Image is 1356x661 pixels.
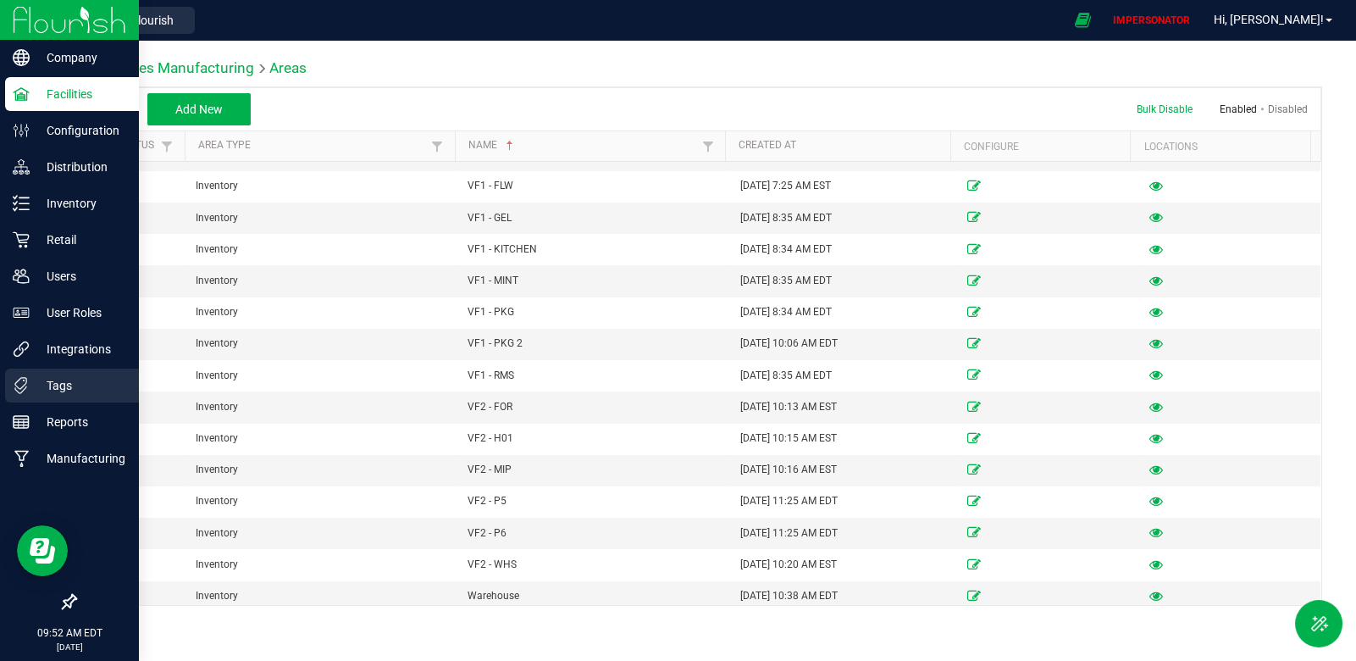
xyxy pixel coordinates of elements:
a: Green Acres Manufacturing [75,59,254,76]
span: Inventory [196,275,238,286]
th: Locations [1130,131,1310,162]
a: Edit Room [967,243,981,255]
a: View Locations [1149,243,1163,255]
div: VF1 - RMS [468,368,720,384]
button: Add New [147,93,251,125]
span: Inventory [196,495,238,507]
p: IMPERSONATOR [1106,13,1197,28]
a: View Locations [1149,212,1163,224]
inline-svg: Configuration [13,122,30,139]
a: View Locations [1149,558,1163,570]
a: Edit Room [967,590,981,602]
a: Edit Room [967,306,981,318]
a: Filter [157,136,177,157]
span: Inventory [196,243,238,255]
span: [DATE] 8:35 AM EDT [740,368,832,384]
a: View Locations [1149,369,1163,381]
p: Configuration [30,120,131,141]
inline-svg: User Roles [13,304,30,321]
p: Company [30,47,131,68]
a: Edit Room [967,527,981,539]
span: Areas [269,59,307,76]
a: Edit Room [967,464,981,475]
p: Users [30,266,131,286]
p: User Roles [30,303,131,323]
a: Edit Room [967,369,981,381]
a: Edit Room [967,558,981,570]
div: VF2 - H01 [468,430,720,447]
p: Integrations [30,339,131,359]
a: Disabled [1268,103,1308,115]
p: 09:52 AM EDT [8,625,131,641]
span: Inventory [196,401,238,413]
span: Inventory [196,558,238,570]
p: Manufacturing [30,448,131,469]
span: Inventory [196,464,238,475]
inline-svg: Facilities [13,86,30,103]
a: View Locations [1149,464,1163,475]
div: VF2 - FOR [468,399,720,415]
inline-svg: Retail [13,231,30,248]
inline-svg: Company [13,49,30,66]
p: Reports [30,412,131,432]
a: View Locations [1149,180,1163,192]
span: Inventory [196,527,238,539]
p: Tags [30,375,131,396]
inline-svg: Inventory [13,195,30,212]
span: [DATE] 11:25 AM EDT [740,493,838,509]
span: [DATE] 11:25 AM EDT [740,525,838,542]
a: Created AtSortable [739,139,944,153]
a: Filter [427,136,447,157]
p: Facilities [30,84,131,104]
a: View Locations [1149,590,1163,602]
button: Toggle Menu [1295,600,1342,647]
inline-svg: Manufacturing [13,450,30,467]
a: Edit Room [967,401,981,413]
a: Edit Room [967,180,981,192]
a: Enabled [1220,103,1257,115]
a: Edit Room [967,337,981,349]
inline-svg: Integrations [13,341,30,358]
a: View Locations [1149,495,1163,507]
a: Edit Room [967,275,981,286]
a: Edit Room [967,495,981,507]
span: Inventory [196,590,238,602]
a: View Locations [1149,401,1163,413]
a: Edit Room [967,212,981,224]
span: [DATE] 8:34 AM EDT [740,304,832,320]
p: Distribution [30,157,131,177]
span: Inventory [196,306,238,318]
p: Inventory [30,193,131,214]
span: [DATE] 7:25 AM EST [740,178,831,194]
span: Inventory [196,337,238,349]
a: NameSortable [468,139,697,153]
a: Filter [698,136,718,157]
div: VF2 - P5 [468,493,720,509]
span: [DATE] 8:35 AM EDT [740,210,832,226]
span: [DATE] 10:16 AM EST [740,462,837,478]
p: Retail [30,230,131,250]
a: View Locations [1149,306,1163,318]
span: [DATE] 10:13 AM EST [740,399,837,415]
a: View Locations [1149,527,1163,539]
inline-svg: Distribution [13,158,30,175]
div: VF1 - MINT [468,273,720,289]
span: [DATE] 10:15 AM EST [740,430,837,447]
span: [DATE] 10:38 AM EDT [740,588,838,604]
a: View Locations [1149,337,1163,349]
span: [DATE] 10:20 AM EST [740,557,837,573]
div: Warehouse [468,588,720,604]
span: Inventory [196,212,238,224]
span: Inventory [196,369,238,381]
p: [DATE] [8,641,131,653]
div: VF1 - FLW [468,178,720,194]
span: [DATE] 8:35 AM EDT [740,273,832,289]
th: Configure [950,131,1131,162]
span: Open Ecommerce Menu [1064,3,1102,36]
div: VF2 - P6 [468,525,720,542]
span: [DATE] 8:34 AM EDT [740,242,832,258]
span: Sortable [503,139,517,153]
span: Inventory [196,432,238,444]
inline-svg: Reports [13,414,30,430]
div: VF1 - PKG [468,304,720,320]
